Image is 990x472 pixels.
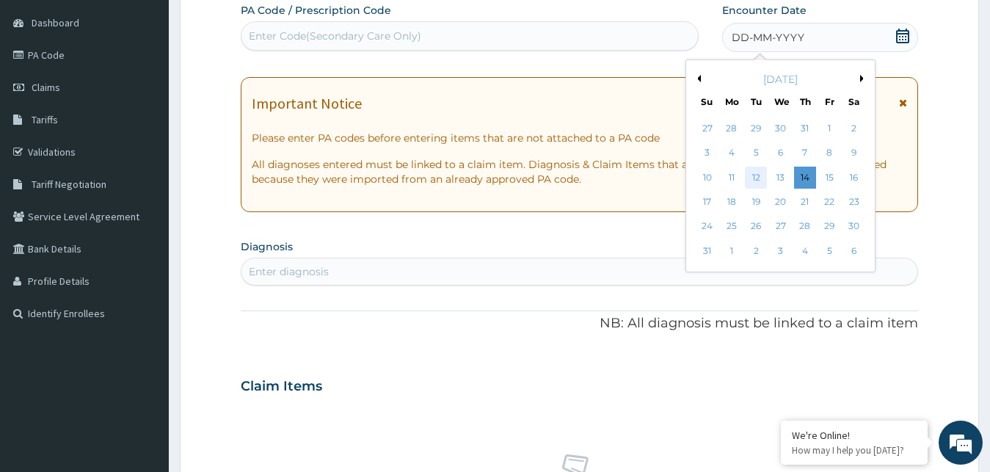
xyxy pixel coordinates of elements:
[252,131,908,145] p: Please enter PA codes before entering items that are not attached to a PA code
[249,264,329,279] div: Enter diagnosis
[842,191,865,213] div: Choose Saturday, August 23rd, 2025
[774,95,787,108] div: We
[794,142,816,164] div: Choose Thursday, August 7th, 2025
[32,16,79,29] span: Dashboard
[769,216,791,238] div: Choose Wednesday, August 27th, 2025
[696,117,718,139] div: Choose Sunday, July 27th, 2025
[27,73,59,110] img: d_794563401_company_1708531726252_794563401
[794,191,816,213] div: Choose Thursday, August 21st, 2025
[249,29,421,43] div: Enter Code(Secondary Care Only)
[818,191,840,213] div: Choose Friday, August 22nd, 2025
[241,314,919,333] p: NB: All diagnosis must be linked to a claim item
[842,167,865,189] div: Choose Saturday, August 16th, 2025
[241,3,391,18] label: PA Code / Prescription Code
[745,216,767,238] div: Choose Tuesday, August 26th, 2025
[701,95,713,108] div: Su
[745,142,767,164] div: Choose Tuesday, August 5th, 2025
[842,216,865,238] div: Choose Saturday, August 30th, 2025
[798,95,811,108] div: Th
[818,240,840,262] div: Choose Friday, September 5th, 2025
[769,191,791,213] div: Choose Wednesday, August 20th, 2025
[32,178,106,191] span: Tariff Negotiation
[696,191,718,213] div: Choose Sunday, August 17th, 2025
[860,75,867,82] button: Next Month
[818,216,840,238] div: Choose Friday, August 29th, 2025
[769,142,791,164] div: Choose Wednesday, August 6th, 2025
[818,167,840,189] div: Choose Friday, August 15th, 2025
[696,240,718,262] div: Choose Sunday, August 31st, 2025
[694,75,701,82] button: Previous Month
[721,117,743,139] div: Choose Monday, July 28th, 2025
[769,167,791,189] div: Choose Wednesday, August 13th, 2025
[252,95,362,112] h1: Important Notice
[241,7,276,43] div: Minimize live chat window
[721,191,743,213] div: Choose Monday, August 18th, 2025
[818,117,840,139] div: Choose Friday, August 1st, 2025
[696,167,718,189] div: Choose Sunday, August 10th, 2025
[721,142,743,164] div: Choose Monday, August 4th, 2025
[794,167,816,189] div: Choose Thursday, August 14th, 2025
[721,216,743,238] div: Choose Monday, August 25th, 2025
[722,3,807,18] label: Encounter Date
[842,240,865,262] div: Choose Saturday, September 6th, 2025
[818,142,840,164] div: Choose Friday, August 8th, 2025
[696,216,718,238] div: Choose Sunday, August 24th, 2025
[732,30,804,45] span: DD-MM-YYYY
[695,117,866,264] div: month 2025-08
[769,240,791,262] div: Choose Wednesday, September 3rd, 2025
[792,429,917,442] div: We're Online!
[745,117,767,139] div: Choose Tuesday, July 29th, 2025
[241,379,322,395] h3: Claim Items
[7,316,280,367] textarea: Type your message and hit 'Enter'
[842,142,865,164] div: Choose Saturday, August 9th, 2025
[721,167,743,189] div: Choose Monday, August 11th, 2025
[725,95,738,108] div: Mo
[721,240,743,262] div: Choose Monday, September 1st, 2025
[745,240,767,262] div: Choose Tuesday, September 2nd, 2025
[823,95,836,108] div: Fr
[32,113,58,126] span: Tariffs
[241,239,293,254] label: Diagnosis
[692,72,869,87] div: [DATE]
[749,95,762,108] div: Tu
[848,95,860,108] div: Sa
[85,142,203,291] span: We're online!
[794,216,816,238] div: Choose Thursday, August 28th, 2025
[745,167,767,189] div: Choose Tuesday, August 12th, 2025
[76,82,247,101] div: Chat with us now
[252,157,908,186] p: All diagnoses entered must be linked to a claim item. Diagnosis & Claim Items that are visible bu...
[842,117,865,139] div: Choose Saturday, August 2nd, 2025
[792,444,917,457] p: How may I help you today?
[769,117,791,139] div: Choose Wednesday, July 30th, 2025
[32,81,60,94] span: Claims
[794,117,816,139] div: Choose Thursday, July 31st, 2025
[794,240,816,262] div: Choose Thursday, September 4th, 2025
[745,191,767,213] div: Choose Tuesday, August 19th, 2025
[696,142,718,164] div: Choose Sunday, August 3rd, 2025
